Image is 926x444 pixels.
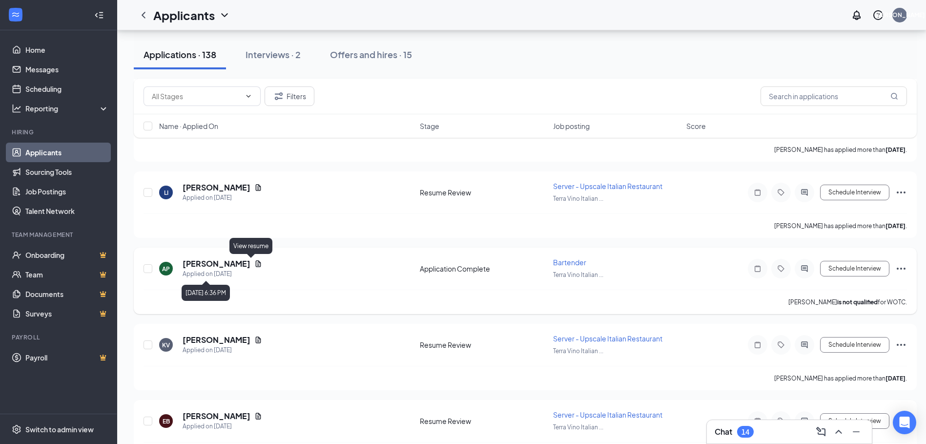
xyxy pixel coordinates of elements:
svg: ComposeMessage [815,426,827,438]
div: Resume Review [420,188,547,197]
button: ComposeMessage [813,424,829,440]
div: Open Intercom Messenger [893,411,916,434]
span: Job posting [553,121,590,131]
div: View resume [229,238,272,254]
svg: Tag [775,265,787,273]
span: Terra Vino Italian ... [553,423,603,431]
a: TeamCrown [25,265,109,284]
div: Switch to admin view [25,424,94,434]
svg: Tag [775,417,787,425]
span: Server - Upscale Italian Restaurant [553,182,662,190]
div: Reporting [25,104,109,113]
a: Messages [25,60,109,79]
svg: Note [752,417,763,425]
svg: Ellipses [895,339,907,351]
div: Applied on [DATE] [183,193,262,203]
svg: Document [254,184,262,191]
svg: Minimize [850,426,862,438]
div: LI [164,189,168,197]
a: DocumentsCrown [25,284,109,304]
span: Terra Vino Italian ... [553,347,603,355]
svg: ChevronDown [245,92,252,100]
svg: Tag [775,341,787,349]
div: Hiring [12,128,107,136]
span: Server - Upscale Italian Restaurant [553,410,662,419]
b: [DATE] [885,146,905,153]
button: Schedule Interview [820,185,889,200]
button: Filter Filters [265,86,314,106]
a: OnboardingCrown [25,245,109,265]
button: Schedule Interview [820,337,889,353]
svg: Settings [12,424,21,434]
span: Terra Vino Italian ... [553,271,603,278]
div: Application Complete [420,264,547,274]
div: Applied on [DATE] [183,422,262,431]
svg: Ellipses [895,263,907,275]
input: All Stages [152,91,241,102]
button: Schedule Interview [820,413,889,429]
svg: ActiveChat [799,189,810,196]
div: Payroll [12,333,107,341]
button: Minimize [848,424,864,440]
svg: Document [254,412,262,420]
svg: Note [752,341,763,349]
svg: WorkstreamLogo [11,10,21,20]
svg: ActiveChat [799,265,810,273]
div: Applications · 138 [144,48,216,61]
input: Search in applications [761,86,907,106]
svg: Collapse [94,10,104,20]
div: [DATE] 6:36 PM [182,285,230,301]
b: is not qualified [837,298,878,306]
a: SurveysCrown [25,304,109,323]
svg: Analysis [12,104,21,113]
p: [PERSON_NAME] for WOTC. [788,298,907,306]
span: Server - Upscale Italian Restaurant [553,334,662,343]
div: 14 [741,428,749,436]
div: Interviews · 2 [246,48,301,61]
div: Resume Review [420,340,547,350]
a: Sourcing Tools [25,162,109,182]
a: Scheduling [25,79,109,99]
a: PayrollCrown [25,348,109,367]
div: EB [163,417,170,425]
h1: Applicants [153,7,215,23]
div: AP [162,265,170,273]
svg: Note [752,189,763,196]
a: Home [25,40,109,60]
button: Schedule Interview [820,261,889,276]
svg: Note [752,265,763,273]
span: Terra Vino Italian ... [553,195,603,202]
div: Resume Review [420,416,547,426]
svg: Filter [273,90,285,102]
svg: ChevronDown [219,9,230,21]
button: ChevronUp [831,424,846,440]
a: Applicants [25,143,109,162]
p: [PERSON_NAME] has applied more than . [774,222,907,230]
div: [PERSON_NAME] [875,11,925,19]
svg: Tag [775,189,787,196]
svg: Document [254,336,262,344]
div: KV [162,341,170,349]
b: [DATE] [885,222,905,230]
svg: Ellipses [895,187,907,198]
svg: ChevronUp [833,426,844,438]
svg: Notifications [851,9,863,21]
svg: ActiveChat [799,341,810,349]
b: [DATE] [885,375,905,382]
h5: [PERSON_NAME] [183,258,250,269]
a: Job Postings [25,182,109,201]
span: Score [686,121,706,131]
div: Applied on [DATE] [183,269,262,279]
svg: Document [254,260,262,268]
h5: [PERSON_NAME] [183,182,250,193]
span: Stage [420,121,439,131]
h3: Chat [715,426,732,437]
a: Talent Network [25,201,109,221]
p: [PERSON_NAME] has applied more than . [774,146,907,154]
span: Bartender [553,258,586,267]
svg: MagnifyingGlass [890,92,898,100]
svg: ActiveChat [799,417,810,425]
div: Applied on [DATE] [183,345,262,355]
p: [PERSON_NAME] has applied more than . [774,374,907,382]
a: ChevronLeft [138,9,149,21]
